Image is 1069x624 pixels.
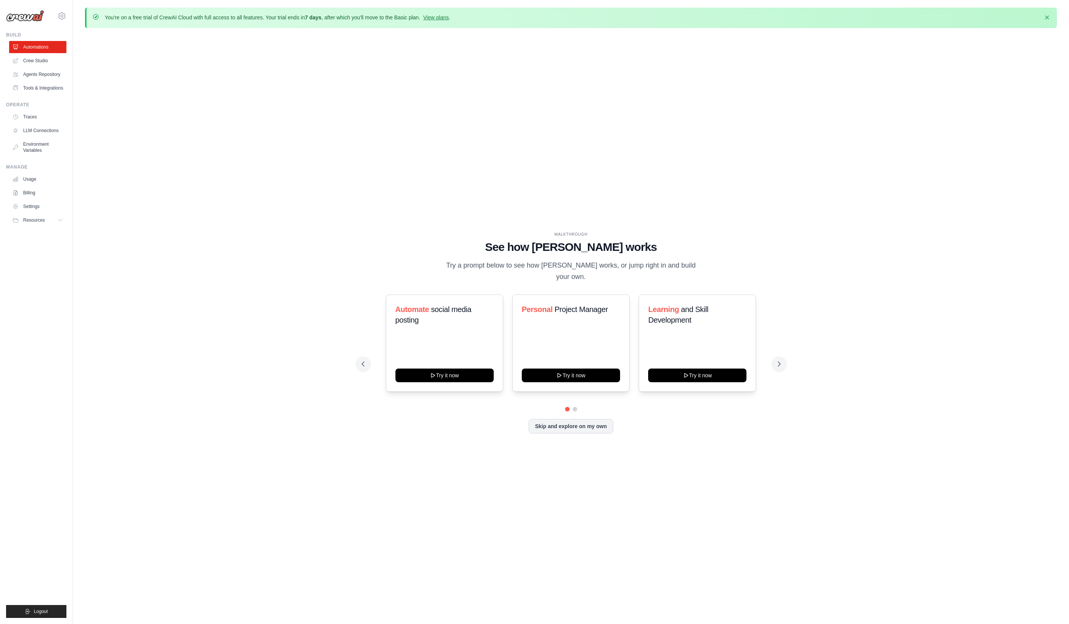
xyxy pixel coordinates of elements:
[362,240,781,254] h1: See how [PERSON_NAME] works
[395,369,494,382] button: Try it now
[6,32,66,38] div: Build
[444,260,699,282] p: Try a prompt below to see how [PERSON_NAME] works, or jump right in and build your own.
[9,111,66,123] a: Traces
[9,55,66,67] a: Crew Studio
[9,173,66,185] a: Usage
[9,124,66,137] a: LLM Connections
[9,68,66,80] a: Agents Repository
[554,305,608,314] span: Project Manager
[6,102,66,108] div: Operate
[362,232,781,237] div: WALKTHROUGH
[9,200,66,213] a: Settings
[9,138,66,156] a: Environment Variables
[305,14,321,20] strong: 7 days
[529,419,613,433] button: Skip and explore on my own
[23,217,45,223] span: Resources
[34,608,48,615] span: Logout
[395,305,472,324] span: social media posting
[648,369,746,382] button: Try it now
[9,41,66,53] a: Automations
[9,187,66,199] a: Billing
[6,10,44,22] img: Logo
[395,305,429,314] span: Automate
[9,214,66,226] button: Resources
[105,14,450,21] p: You're on a free trial of CrewAI Cloud with full access to all features. Your trial ends in , aft...
[522,305,553,314] span: Personal
[648,305,708,324] span: and Skill Development
[6,164,66,170] div: Manage
[522,369,620,382] button: Try it now
[648,305,679,314] span: Learning
[423,14,449,20] a: View plans
[6,605,66,618] button: Logout
[9,82,66,94] a: Tools & Integrations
